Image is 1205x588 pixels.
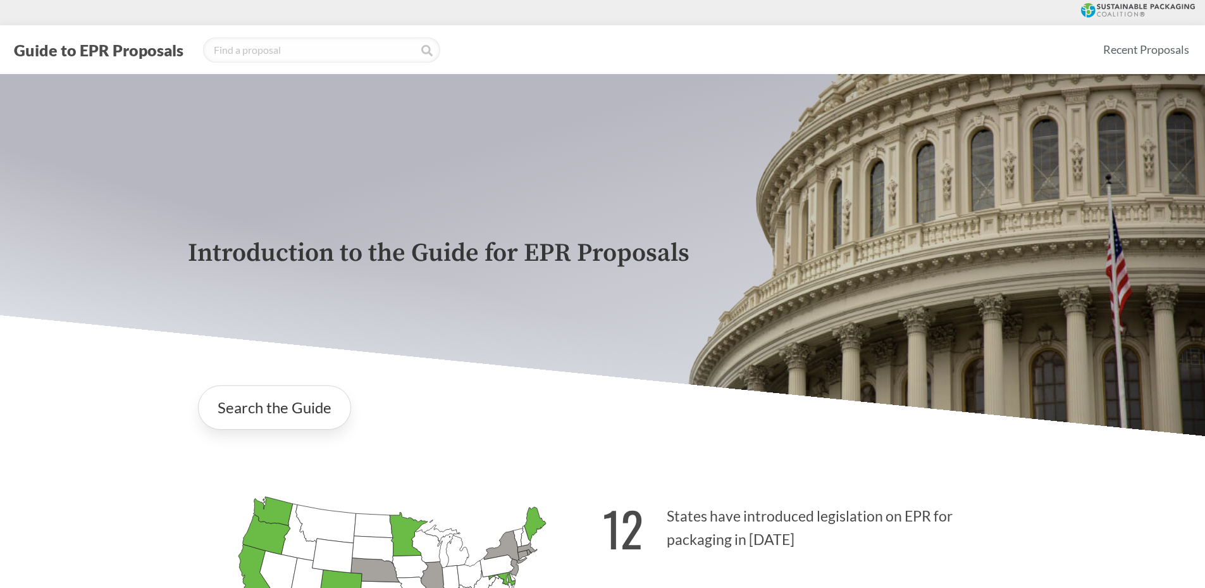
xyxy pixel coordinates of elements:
[203,37,440,63] input: Find a proposal
[198,385,351,430] a: Search the Guide
[188,239,1018,268] p: Introduction to the Guide for EPR Proposals
[1097,35,1195,64] a: Recent Proposals
[10,40,187,60] button: Guide to EPR Proposals
[603,485,1018,563] p: States have introduced legislation on EPR for packaging in [DATE]
[603,493,643,563] strong: 12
